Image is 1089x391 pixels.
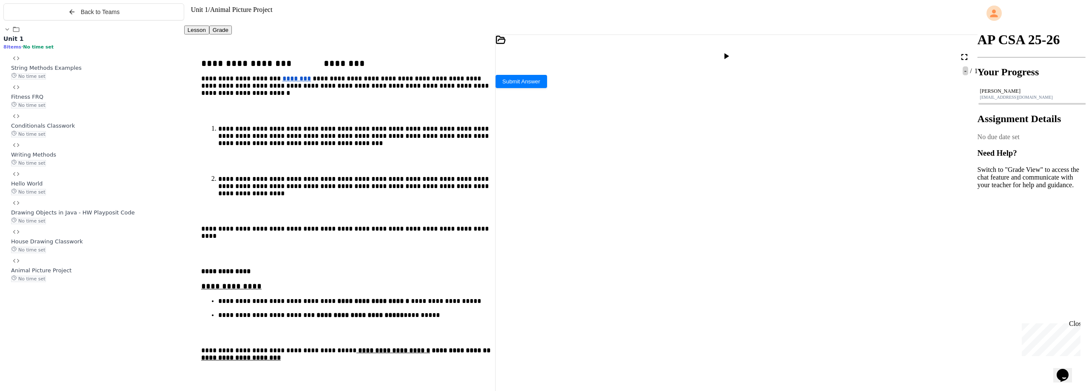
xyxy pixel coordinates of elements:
[11,238,83,245] span: House Drawing Classwork
[11,131,46,137] span: No time set
[11,94,43,100] span: Fitness FRQ
[11,267,71,274] span: Animal Picture Project
[11,218,46,224] span: No time set
[1018,320,1080,356] iframe: chat widget
[3,3,59,54] div: Chat with us now!Close
[978,66,1086,78] h2: Your Progress
[980,95,1083,100] div: [EMAIL_ADDRESS][DOMAIN_NAME]
[11,247,46,253] span: No time set
[11,151,56,158] span: Writing Methods
[209,26,232,34] button: Grade
[81,9,120,15] span: Back to Teams
[11,73,46,80] span: No time set
[970,67,972,74] span: /
[502,78,540,85] span: Submit Answer
[1053,357,1080,382] iframe: chat widget
[963,66,968,75] span: -
[208,6,210,13] span: /
[11,160,46,166] span: No time set
[978,148,1086,158] h3: Need Help?
[978,166,1086,189] p: Switch to "Grade View" to access the chat feature and communicate with your teacher for help and ...
[21,44,23,50] span: •
[496,75,547,88] button: Submit Answer
[11,209,135,216] span: Drawing Objects in Java - HW Playposit Code
[191,6,208,13] span: Unit 1
[978,133,1086,141] div: No due date set
[3,3,184,20] button: Back to Teams
[978,113,1086,125] h2: Assignment Details
[11,189,46,195] span: No time set
[978,32,1086,48] h1: AP CSA 25-26
[11,102,46,108] span: No time set
[973,67,978,74] span: 1
[980,88,1083,94] div: [PERSON_NAME]
[11,65,82,71] span: String Methods Examples
[210,6,273,13] span: Animal Picture Project
[978,3,1086,23] div: My Account
[11,123,75,129] span: Conditionals Classwork
[11,180,43,187] span: Hello World
[11,276,46,282] span: No time set
[3,35,23,42] span: Unit 1
[184,26,209,34] button: Lesson
[23,44,54,50] span: No time set
[3,44,21,50] span: 8 items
